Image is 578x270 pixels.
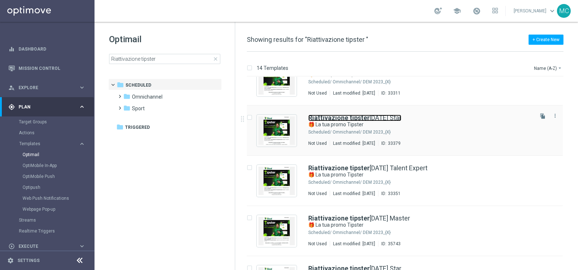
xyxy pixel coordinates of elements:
[23,174,76,179] a: OptiMobile Push
[19,217,76,223] a: Streams
[8,104,86,110] div: gps_fixed Plan keyboard_arrow_right
[8,84,15,91] i: person_search
[23,171,94,182] div: OptiMobile Push
[8,85,86,91] div: person_search Explore keyboard_arrow_right
[213,56,218,62] span: close
[333,79,532,85] div: Scheduled/Omnichannel/DEM 2023_{X}
[240,106,577,156] div: Press SPACE to select this row.
[258,217,295,245] img: 35743.jpeg
[8,243,15,250] i: play_circle_outline
[258,116,295,145] img: 33379.jpeg
[132,105,145,112] span: Sport
[19,116,94,127] div: Target Groups
[109,33,220,45] h1: Optimail
[308,171,532,178] div: 🎁 La tua promo Tipster
[308,79,332,85] div: Scheduled/
[8,46,15,52] i: equalizer
[109,54,220,64] input: Search Template
[308,114,370,122] b: Riattivazione tipster
[308,121,532,128] div: 🎁 La tua promo Tipster
[378,140,401,146] div: ID:
[308,165,428,171] a: Riattivazione tipster[DATE] Talent Expert
[8,84,79,91] div: Explore
[453,7,461,15] span: school
[19,59,85,78] a: Mission Control
[548,7,556,15] span: keyboard_arrow_down
[23,206,76,212] a: Webpage Pop-up
[23,184,76,190] a: Optipush
[529,35,563,45] button: + Create New
[333,179,532,185] div: Scheduled/Omnichannel/DEM 2023_{X}
[8,104,79,110] div: Plan
[19,142,71,146] span: Templates
[19,215,94,226] div: Streams
[308,115,401,121] a: Riattivazione tipster[DATE] Star
[240,156,577,206] div: Press SPACE to select this row.
[19,142,79,146] div: Templates
[308,215,410,222] a: Riattivazione tipster[DATE] Master
[540,113,546,119] i: file_copy
[132,94,162,100] span: Omnichannel
[7,257,14,264] i: settings
[552,113,558,119] i: more_vert
[23,152,76,158] a: Optimail
[308,171,515,178] a: 🎁 La tua promo Tipster
[557,65,563,71] i: arrow_drop_down
[17,258,40,263] a: Settings
[308,164,370,172] b: Riattivazione tipster
[258,66,295,95] img: 33311.jpeg
[388,191,401,196] div: 33351
[23,204,94,215] div: Webpage Pop-up
[19,130,76,136] a: Actions
[23,160,94,171] div: OptiMobile In-App
[257,65,288,71] p: 14 Templates
[308,214,370,222] b: Riattivazione tipster
[19,226,94,237] div: Realtime Triggers
[557,4,571,18] div: MC
[79,84,85,91] i: keyboard_arrow_right
[247,36,368,43] span: Showing results for "Riattivazione tipster "
[8,243,86,249] button: play_circle_outline Execute keyboard_arrow_right
[8,243,79,250] div: Execute
[240,55,577,106] div: Press SPACE to select this row.
[308,241,327,247] div: Not Used
[330,140,378,146] div: Last modified: [DATE]
[308,140,327,146] div: Not Used
[308,222,515,229] a: 🎁 La tua promo Tipster
[125,124,150,131] span: Triggered
[116,123,124,131] i: folder
[538,111,547,121] button: file_copy
[330,191,378,196] div: Last modified: [DATE]
[513,5,557,16] a: [PERSON_NAME]keyboard_arrow_down
[533,64,563,72] button: Name (A-Z)arrow_drop_down
[79,243,85,250] i: keyboard_arrow_right
[388,140,401,146] div: 33379
[8,46,86,52] button: equalizer Dashboard
[330,90,378,96] div: Last modified: [DATE]
[333,230,532,235] div: Scheduled/Omnichannel/DEM 2023_{X}
[23,195,76,201] a: Web Push Notifications
[23,182,94,193] div: Optipush
[123,104,131,112] i: folder
[308,129,332,135] div: Scheduled/
[8,65,86,71] div: Mission Control
[125,82,151,88] span: Scheduled
[23,193,94,204] div: Web Push Notifications
[123,93,131,100] i: folder
[19,105,79,109] span: Plan
[19,39,85,59] a: Dashboard
[388,241,401,247] div: 35743
[240,206,577,256] div: Press SPACE to select this row.
[378,191,401,196] div: ID:
[8,39,85,59] div: Dashboard
[19,138,94,215] div: Templates
[19,141,86,147] div: Templates keyboard_arrow_right
[308,179,332,185] div: Scheduled/
[19,244,79,249] span: Execute
[19,127,94,138] div: Actions
[330,241,378,247] div: Last modified: [DATE]
[333,129,532,135] div: Scheduled/Omnichannel/DEM 2023_{X}
[23,149,94,160] div: Optimail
